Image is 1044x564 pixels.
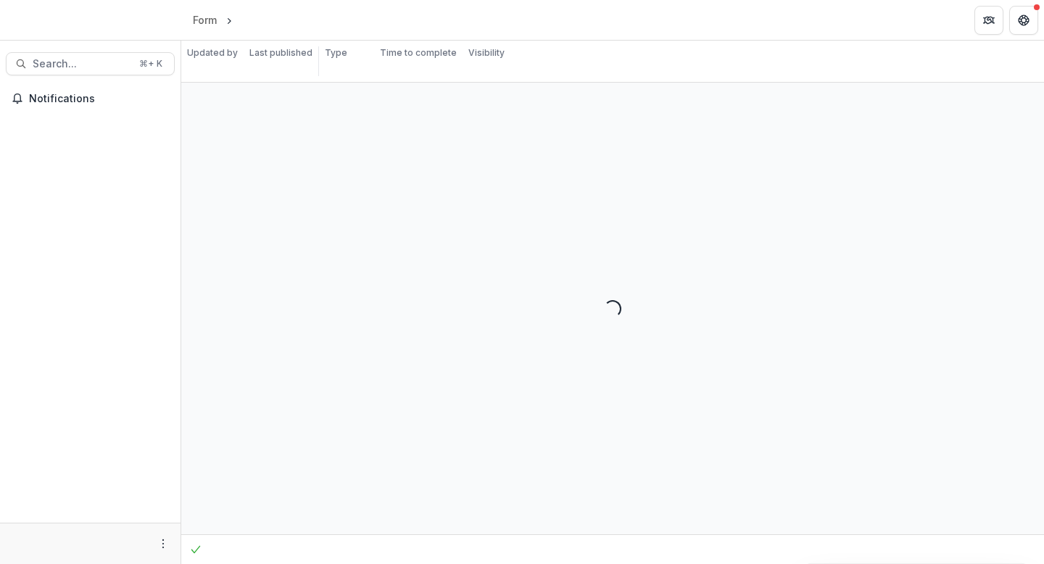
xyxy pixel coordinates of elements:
[1009,6,1038,35] button: Get Help
[6,52,175,75] button: Search...
[6,87,175,110] button: Notifications
[33,58,130,70] span: Search...
[193,12,217,28] div: Form
[29,93,169,105] span: Notifications
[249,46,312,59] p: Last published
[974,6,1003,35] button: Partners
[187,9,223,30] a: Form
[136,56,165,72] div: ⌘ + K
[380,46,457,59] p: Time to complete
[187,9,297,30] nav: breadcrumb
[468,46,505,59] p: Visibility
[154,535,172,552] button: More
[325,46,347,59] p: Type
[187,46,238,59] p: Updated by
